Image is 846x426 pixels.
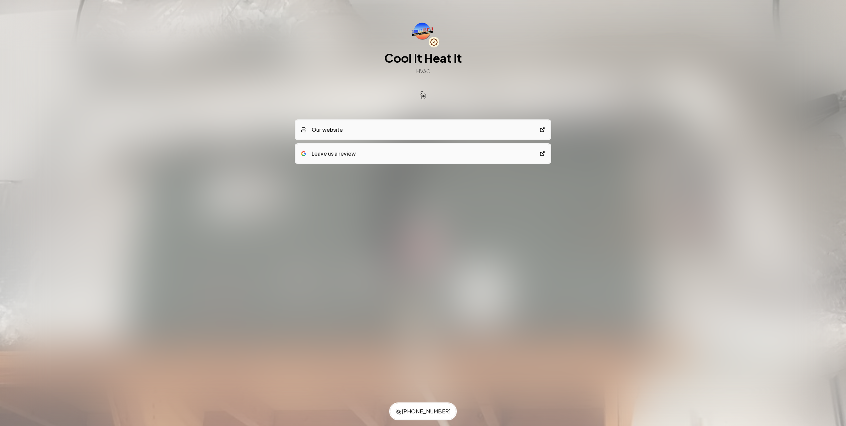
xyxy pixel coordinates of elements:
h1: Cool It Heat It [384,51,462,65]
div: Our website [301,126,343,134]
a: Our website [296,120,550,139]
h3: HVAC [416,67,430,75]
a: google logoLeave us a review [296,144,550,163]
a: [PHONE_NUMBER] [390,403,456,419]
div: Leave us a review [301,150,356,158]
img: google logo [301,151,306,156]
img: Cool It Heat It [411,19,436,43]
